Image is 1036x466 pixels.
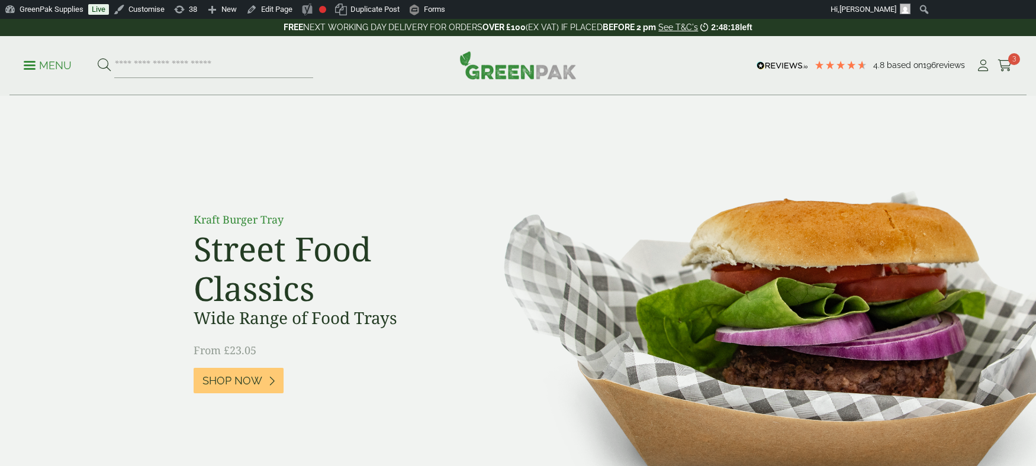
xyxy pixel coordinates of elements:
[194,229,460,308] h2: Street Food Classics
[1008,53,1020,65] span: 3
[319,6,326,13] div: Focus keyphrase not set
[603,22,656,32] strong: BEFORE 2 pm
[24,59,72,73] p: Menu
[839,5,896,14] span: [PERSON_NAME]
[194,308,460,328] h3: Wide Range of Food Trays
[998,57,1012,75] a: 3
[194,368,284,393] a: Shop Now
[873,60,887,70] span: 4.8
[998,60,1012,72] i: Cart
[814,60,867,70] div: 4.79 Stars
[202,374,262,387] span: Shop Now
[757,62,808,70] img: REVIEWS.io
[459,51,577,79] img: GreenPak Supplies
[194,343,256,357] span: From £23.05
[88,4,109,15] a: Live
[740,22,752,32] span: left
[976,60,990,72] i: My Account
[936,60,965,70] span: reviews
[482,22,526,32] strong: OVER £100
[887,60,923,70] span: Based on
[658,22,698,32] a: See T&C's
[284,22,303,32] strong: FREE
[711,22,739,32] span: 2:48:18
[923,60,936,70] span: 196
[194,212,460,228] p: Kraft Burger Tray
[24,59,72,70] a: Menu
